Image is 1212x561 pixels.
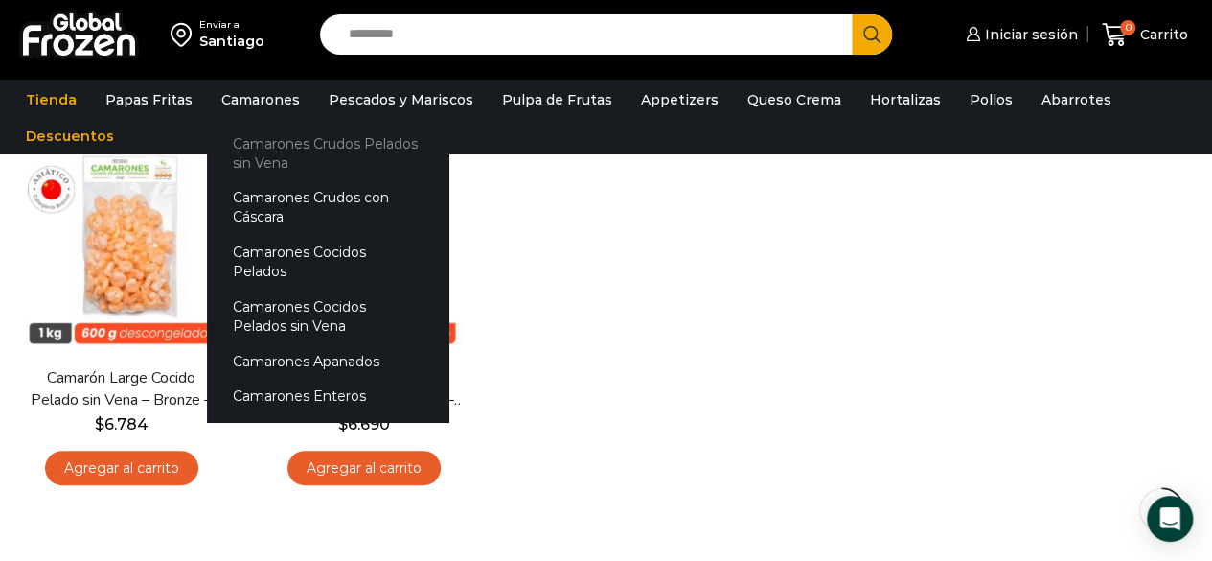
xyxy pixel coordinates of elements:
div: Open Intercom Messenger [1147,496,1193,542]
a: Queso Crema [738,82,851,118]
span: 0 [1120,20,1135,35]
a: Hortalizas [860,82,950,118]
a: Pulpa de Frutas [492,82,622,118]
span: $ [338,415,348,433]
a: Descuentos [16,118,124,154]
img: address-field-icon.svg [171,18,199,51]
a: 0 Carrito [1097,12,1193,58]
a: Agregar al carrito: “Camarón Medium Cocido Pelado sin Vena - Bronze - Caja 10 kg” [287,451,441,486]
a: Camarón Large Cocido Pelado sin Vena – Bronze – Caja 10 kg [25,367,217,411]
span: $ [95,415,104,433]
div: Enviar a [199,18,264,32]
a: Papas Fritas [96,82,202,118]
a: Camarones Crudos Pelados sin Vena [207,126,448,180]
a: Camarones [212,82,309,118]
bdi: 6.690 [338,415,390,433]
a: Tienda [16,82,86,118]
a: Camarones Crudos con Cáscara [207,180,448,235]
a: Camarones Enteros [207,379,448,414]
a: Camarones Cocidos Pelados [207,235,448,290]
a: Appetizers [631,82,728,118]
span: Carrito [1135,25,1188,44]
a: Camarones Apanados [207,343,448,379]
a: Pescados y Mariscos [319,82,483,118]
a: Iniciar sesión [961,15,1078,54]
span: Iniciar sesión [980,25,1078,44]
button: Search button [852,14,892,55]
a: Abarrotes [1032,82,1121,118]
a: Pollos [960,82,1022,118]
bdi: 6.784 [95,415,149,433]
div: Santiago [199,32,264,51]
a: Agregar al carrito: “Camarón Large Cocido Pelado sin Vena - Bronze - Caja 10 kg” [45,451,198,486]
a: Camarones Cocidos Pelados sin Vena [207,290,448,344]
